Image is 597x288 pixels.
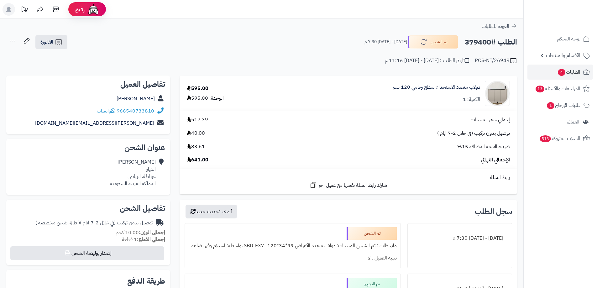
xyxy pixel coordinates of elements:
button: تم الشحن [408,35,458,49]
button: أضف تحديث جديد [186,205,237,218]
a: 966540733810 [117,107,154,115]
a: المراجعات والأسئلة13 [527,81,593,96]
div: تنبيه العميل : لا [189,252,396,264]
span: الطلبات [557,68,580,76]
a: السلات المتروكة513 [527,131,593,146]
div: 595.00 [187,85,208,92]
span: 513 [539,135,551,143]
div: رابط السلة [182,174,515,181]
span: الفاتورة [40,38,53,46]
button: إصدار بوليصة الشحن [10,246,164,260]
strong: إجمالي القطع: [137,236,165,243]
small: [DATE] - [DATE] 7:30 م [364,39,407,45]
span: لوحة التحكم [557,34,580,43]
a: الفاتورة [35,35,67,49]
span: طلبات الإرجاع [546,101,580,110]
div: تاريخ الطلب : [DATE] - [DATE] 11:16 م [385,57,469,64]
span: 40.00 [187,130,205,137]
span: المراجعات والأسئلة [535,84,580,93]
a: [PERSON_NAME][EMAIL_ADDRESS][DOMAIN_NAME] [35,119,154,127]
strong: إجمالي الوزن: [139,229,165,236]
div: الوحدة: 595.00 [187,95,224,102]
h2: طريقة الدفع [127,277,165,285]
span: 4 [558,69,566,76]
small: 10.00 كجم [116,229,165,236]
img: ai-face.png [87,3,100,16]
span: رفيق [75,6,85,13]
a: العودة للطلبات [482,23,517,30]
span: السلات المتروكة [539,134,580,143]
div: توصيل بدون تركيب (في خلال 2-7 ايام ) [35,219,153,227]
span: 517.39 [187,116,208,123]
span: شارك رابط السلة نفسها مع عميل آخر [319,182,387,189]
img: 1758198199-1-90x90.jpg [485,81,510,106]
div: الكمية: 1 [463,96,480,103]
span: ضريبة القيمة المضافة 15% [457,143,510,150]
a: شارك رابط السلة نفسها مع عميل آخر [310,181,387,189]
h2: عنوان الشحن [11,144,165,151]
span: الأقسام والمنتجات [546,51,580,60]
a: تحديثات المنصة [17,3,32,17]
span: 1 [547,102,555,109]
a: واتساب [97,107,115,115]
div: POS-NT/26949 [475,57,517,65]
h2: تفاصيل العميل [11,81,165,88]
span: الإجمالي النهائي [481,156,510,164]
div: [DATE] - [DATE] 7:30 م [411,232,508,244]
span: العودة للطلبات [482,23,509,30]
span: العملاء [567,118,579,126]
span: 641.00 [187,156,208,164]
a: دولاب متعدد الاستخدام سطح رخامي 120 سم [393,84,480,91]
span: ( طرق شحن مخصصة ) [35,219,80,227]
span: 13 [536,86,545,93]
a: العملاء [527,114,593,129]
a: طلبات الإرجاع1 [527,98,593,113]
h2: الطلب #379400 [465,36,517,49]
div: [PERSON_NAME] الديار، غرناطة، الرياض المملكة العربية السعودية [110,159,156,187]
span: 83.61 [187,143,205,150]
h2: تفاصيل الشحن [11,205,165,212]
small: 1 قطعة [122,236,165,243]
a: الطلبات4 [527,65,593,80]
img: logo-2.png [554,14,591,27]
div: ملاحظات : تم الشحن المنتجات: دولاب متعدد الأغراض 99*34*120 -SBD-F37 بواسطة: استلام وفرز بضاعة [189,240,396,252]
span: إجمالي سعر المنتجات [471,116,510,123]
span: توصيل بدون تركيب (في خلال 2-7 ايام ) [437,130,510,137]
div: تم الشحن [347,227,397,240]
a: لوحة التحكم [527,31,593,46]
a: [PERSON_NAME] [117,95,155,102]
h3: سجل الطلب [475,208,512,215]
